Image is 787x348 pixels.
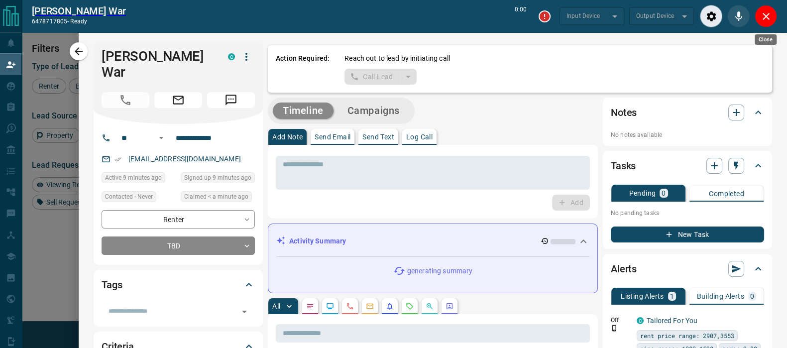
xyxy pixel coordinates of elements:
span: Claimed < a minute ago [184,192,248,202]
p: Reach out to lead by initiating call [344,53,450,64]
p: All [272,303,280,310]
p: 1 [670,293,674,300]
div: Tue Oct 14 2025 [181,191,255,205]
p: Send Text [362,133,394,140]
h2: Alerts [611,261,637,277]
div: Activity Summary [276,232,589,250]
span: Email [154,92,202,108]
p: Action Required: [276,53,330,85]
h2: [PERSON_NAME] War [32,5,126,17]
div: Renter [102,210,255,229]
div: condos.ca [228,53,235,60]
p: generating summary [407,266,472,276]
p: 6478717805 - [32,17,126,26]
span: Active 9 minutes ago [105,173,162,183]
p: Send Email [315,133,350,140]
button: Timeline [273,103,334,119]
span: Signed up 9 minutes ago [184,173,251,183]
div: Notes [611,101,764,124]
svg: Email Verified [114,156,121,163]
svg: Listing Alerts [386,302,394,310]
div: Tags [102,273,255,297]
div: Tue Oct 14 2025 [102,172,176,186]
h2: Notes [611,105,637,120]
p: Listing Alerts [621,293,664,300]
span: ready [70,18,87,25]
svg: Notes [306,302,314,310]
svg: Push Notification Only [611,325,618,332]
div: Tue Oct 14 2025 [181,172,255,186]
h2: Tasks [611,158,636,174]
svg: Calls [346,302,354,310]
div: split button [344,69,417,85]
p: Off [611,316,631,325]
p: Pending [629,190,656,197]
p: 0:00 [515,5,527,27]
span: rent price range: 2907,3553 [640,331,734,341]
h2: Tags [102,277,122,293]
div: Mute [727,5,750,27]
div: Close [755,34,777,45]
svg: Agent Actions [446,302,453,310]
svg: Emails [366,302,374,310]
button: New Task [611,227,764,242]
span: Contacted - Never [105,192,153,202]
a: [EMAIL_ADDRESS][DOMAIN_NAME] [128,155,241,163]
div: TBD [102,236,255,255]
div: Tasks [611,154,764,178]
button: Campaigns [337,103,410,119]
span: Call [102,92,149,108]
div: condos.ca [637,317,644,324]
p: Completed [709,190,744,197]
div: Audio Settings [700,5,722,27]
a: Tailored For You [647,317,697,325]
p: Log Call [406,133,433,140]
div: Alerts [611,257,764,281]
p: Activity Summary [289,236,346,246]
p: 0 [750,293,754,300]
p: Add Note [272,133,303,140]
svg: Lead Browsing Activity [326,302,334,310]
p: No pending tasks [611,206,764,221]
svg: Requests [406,302,414,310]
span: Message [207,92,255,108]
p: Building Alerts [697,293,744,300]
button: Open [155,132,167,144]
p: 0 [662,190,666,197]
h1: [PERSON_NAME] War [102,48,213,80]
button: Open [237,305,251,319]
p: No notes available [611,130,764,139]
svg: Opportunities [426,302,434,310]
div: Close [755,5,777,27]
